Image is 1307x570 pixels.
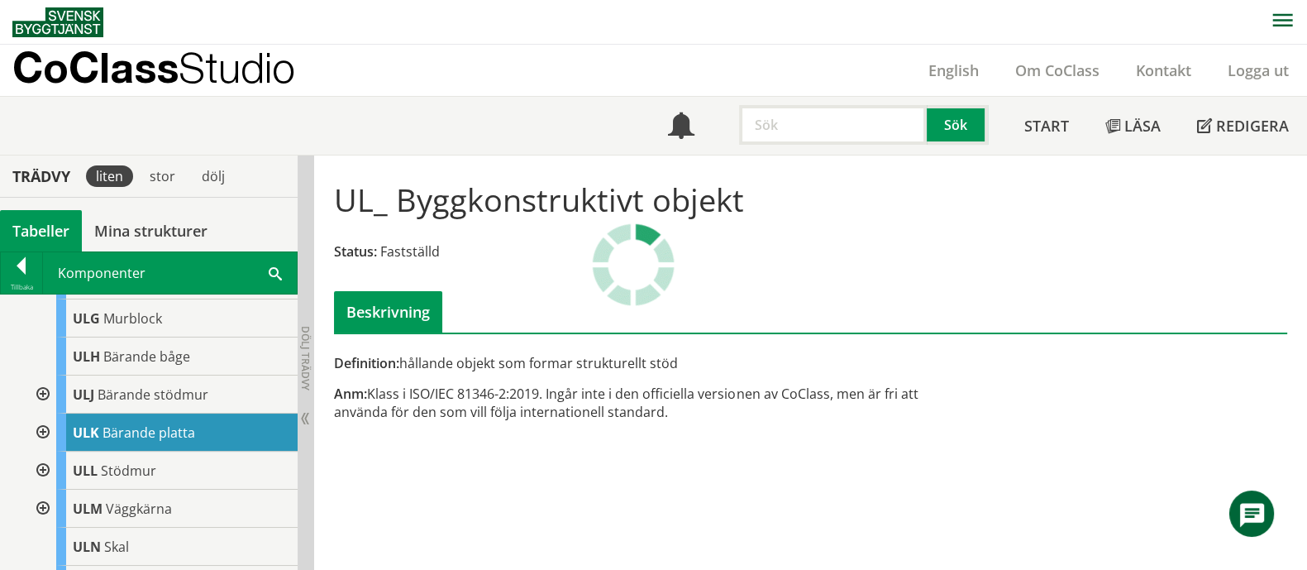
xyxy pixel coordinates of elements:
span: Status: [334,242,377,261]
a: English [910,60,997,80]
span: ULL [73,462,98,480]
div: hållande objekt som formar strukturellt stöd [334,354,961,372]
span: Skal [104,538,129,556]
img: Svensk Byggtjänst [12,7,103,37]
a: Om CoClass [997,60,1118,80]
span: ULN [73,538,101,556]
span: Redigera [1216,116,1289,136]
a: Redigera [1179,97,1307,155]
span: Murblock [103,309,162,328]
a: Mina strukturer [82,210,220,251]
span: Fastställd [380,242,440,261]
span: Bärande stödmur [98,386,208,404]
span: ULK [73,424,99,442]
a: Läsa [1087,97,1179,155]
div: Komponenter [43,252,297,294]
span: Väggkärna [106,500,172,518]
span: ULG [73,309,100,328]
span: Anm: [334,385,367,403]
span: Dölj trädvy [298,326,312,390]
span: Sök i tabellen [269,264,282,281]
span: Bärande båge [103,347,190,366]
a: Kontakt [1118,60,1209,80]
div: Beskrivning [334,291,442,333]
span: ULM [73,500,103,518]
img: Laddar [592,223,675,306]
p: CoClass [12,58,295,77]
span: ULH [73,347,100,366]
a: CoClassStudio [12,45,331,96]
div: dölj [192,165,235,187]
a: Logga ut [1209,60,1307,80]
button: Sök [927,105,988,145]
span: Definition: [334,354,399,372]
a: Start [1006,97,1087,155]
div: stor [140,165,185,187]
span: Läsa [1124,116,1161,136]
span: Bärande platta [103,424,195,442]
input: Sök [739,105,927,145]
div: Tillbaka [1,280,42,294]
span: Studio [179,43,295,92]
div: liten [86,165,133,187]
span: ULJ [73,386,94,404]
div: Klass i ISO/IEC 81346-2:2019. Ingår inte i den officiella versionen av CoClass, men är fri att an... [334,385,961,421]
span: Start [1024,116,1069,136]
span: Notifikationer [668,114,694,141]
div: Trädvy [3,167,79,185]
h1: UL_ Byggkonstruktivt objekt [334,181,744,218]
span: Stödmur [101,462,156,480]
